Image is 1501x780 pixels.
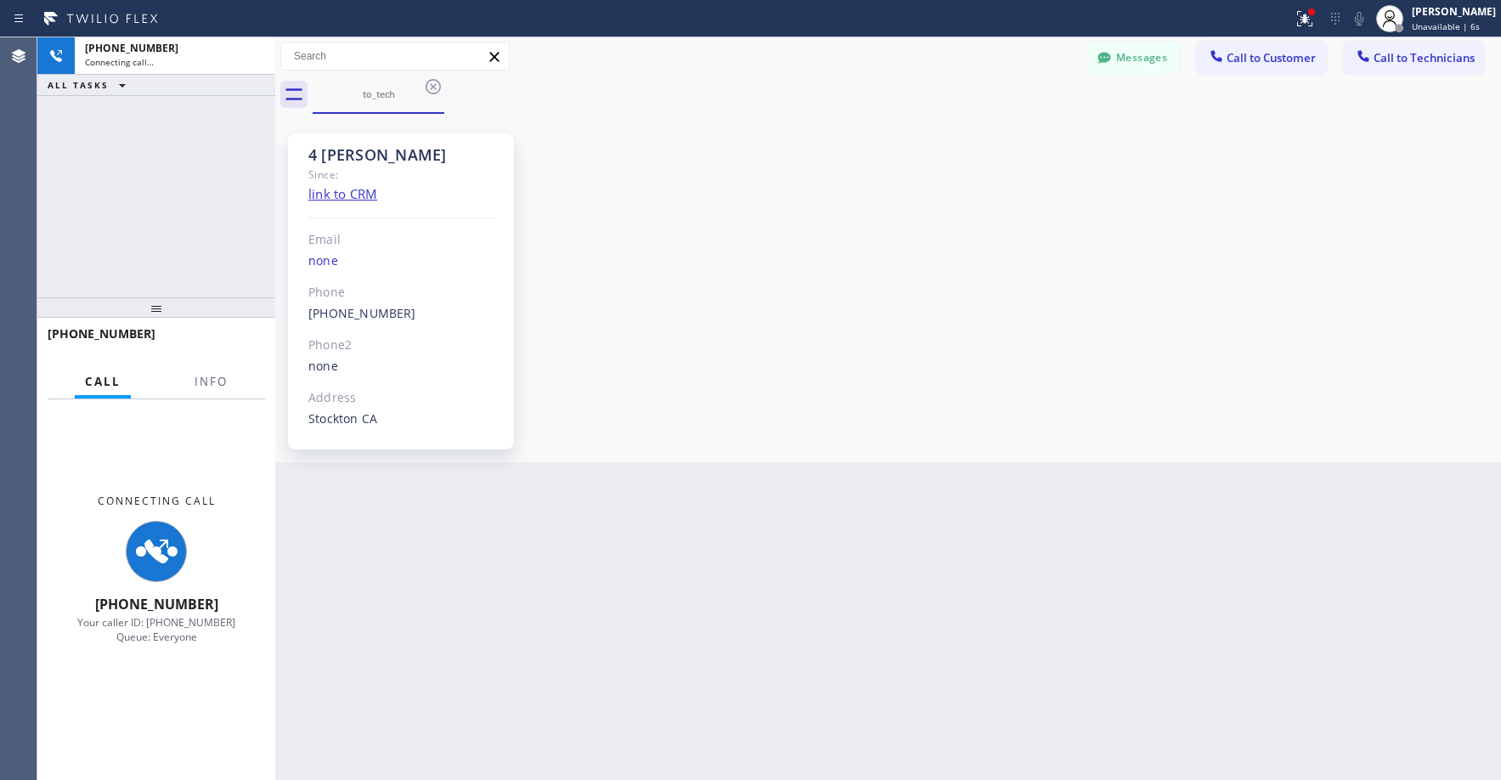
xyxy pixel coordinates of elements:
[48,79,109,91] span: ALL TASKS
[308,336,494,355] div: Phone2
[308,357,494,376] div: none
[75,365,131,398] button: Call
[308,283,494,302] div: Phone
[95,595,218,613] span: [PHONE_NUMBER]
[85,56,154,68] span: Connecting call…
[308,388,494,408] div: Address
[1344,42,1484,74] button: Call to Technicians
[85,374,121,389] span: Call
[281,42,509,70] input: Search
[308,145,494,165] div: 4 [PERSON_NAME]
[85,41,178,55] span: [PHONE_NUMBER]
[37,75,143,95] button: ALL TASKS
[98,494,216,508] span: Connecting Call
[1227,50,1316,65] span: Call to Customer
[184,365,238,398] button: Info
[1197,42,1327,74] button: Call to Customer
[308,410,494,429] div: Stockton CA
[1412,4,1496,19] div: [PERSON_NAME]
[308,230,494,250] div: Email
[314,88,443,100] div: to_tech
[1374,50,1475,65] span: Call to Technicians
[1412,20,1480,32] span: Unavailable | 6s
[308,305,416,321] a: [PHONE_NUMBER]
[48,325,155,342] span: [PHONE_NUMBER]
[195,374,228,389] span: Info
[1347,7,1371,31] button: Mute
[308,185,377,202] a: link to CRM
[308,165,494,184] div: Since:
[1086,42,1180,74] button: Messages
[77,615,235,644] span: Your caller ID: [PHONE_NUMBER] Queue: Everyone
[308,252,494,271] div: none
